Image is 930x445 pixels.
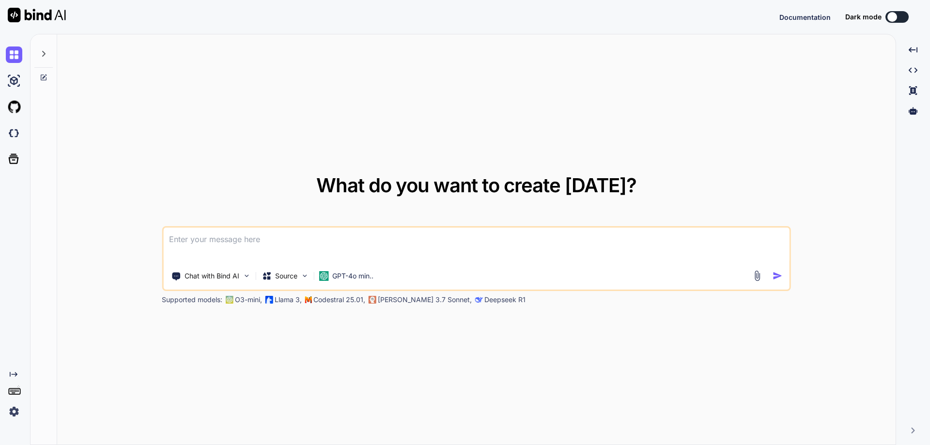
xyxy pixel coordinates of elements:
[242,272,250,280] img: Pick Tools
[235,295,262,305] p: O3-mini,
[368,296,376,304] img: claude
[845,12,882,22] span: Dark mode
[779,12,831,22] button: Documentation
[316,173,636,197] span: What do you want to create [DATE]?
[275,271,297,281] p: Source
[265,296,273,304] img: Llama2
[6,99,22,115] img: githubLight
[475,296,482,304] img: claude
[6,46,22,63] img: chat
[6,125,22,141] img: darkCloudIdeIcon
[6,73,22,89] img: ai-studio
[484,295,526,305] p: Deepseek R1
[332,271,373,281] p: GPT-4o min..
[162,295,222,305] p: Supported models:
[185,271,239,281] p: Chat with Bind AI
[752,270,763,281] img: attachment
[773,271,783,281] img: icon
[779,13,831,21] span: Documentation
[305,296,311,303] img: Mistral-AI
[300,272,309,280] img: Pick Models
[6,403,22,420] img: settings
[275,295,302,305] p: Llama 3,
[319,271,328,281] img: GPT-4o mini
[225,296,233,304] img: GPT-4
[8,8,66,22] img: Bind AI
[313,295,365,305] p: Codestral 25.01,
[378,295,472,305] p: [PERSON_NAME] 3.7 Sonnet,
